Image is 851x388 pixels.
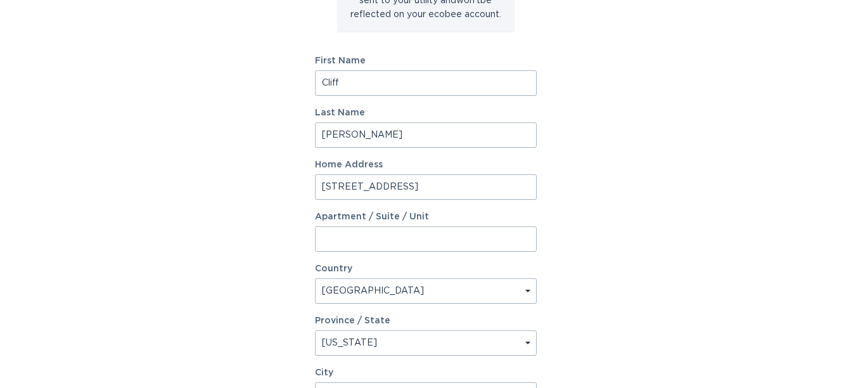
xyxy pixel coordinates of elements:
[315,56,537,65] label: First Name
[315,316,390,325] label: Province / State
[315,108,537,117] label: Last Name
[315,264,352,273] label: Country
[315,212,537,221] label: Apartment / Suite / Unit
[315,160,537,169] label: Home Address
[315,368,537,377] label: City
